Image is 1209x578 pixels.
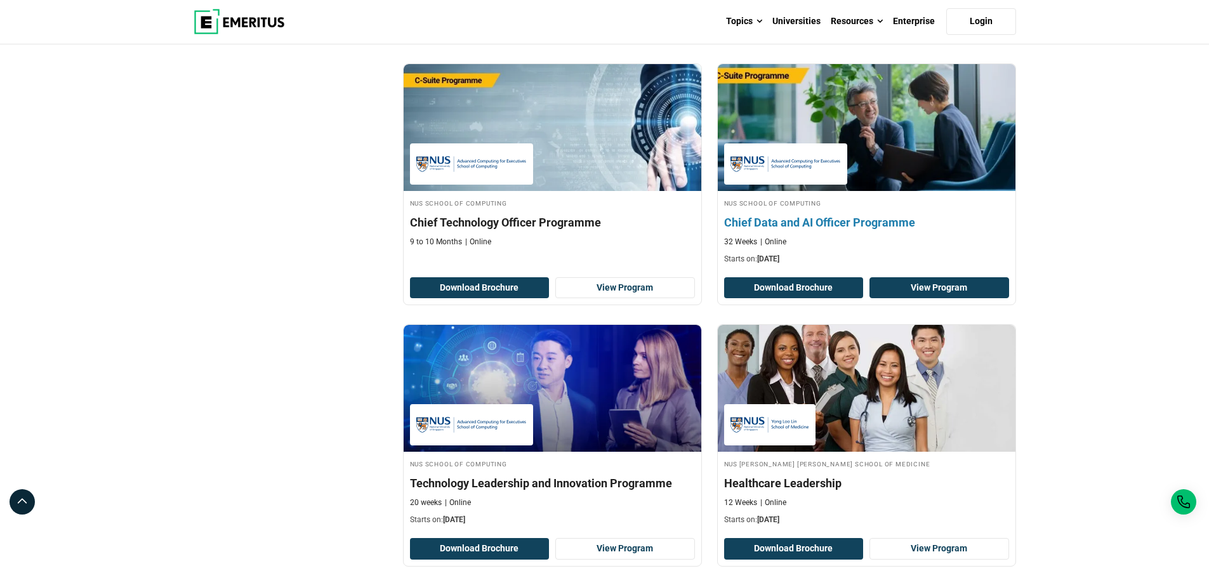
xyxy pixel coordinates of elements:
a: View Program [869,277,1009,299]
p: 20 weeks [410,497,442,508]
img: Technology Leadership and Innovation Programme | Online Leadership Course [404,325,701,452]
img: NUS School of Computing [416,411,527,439]
a: Technology Course by NUS School of Computing - NUS School of Computing NUS School of Computing Ch... [404,64,701,254]
h4: Chief Technology Officer Programme [410,214,695,230]
img: Chief Data and AI Officer Programme | Online Technology Course [703,58,1030,197]
h4: Chief Data and AI Officer Programme [724,214,1009,230]
a: Login [946,8,1016,35]
p: 12 Weeks [724,497,757,508]
p: Online [445,497,471,508]
img: NUS School of Computing [416,150,527,178]
button: Download Brochure [724,538,864,560]
h4: Technology Leadership and Innovation Programme [410,475,695,491]
p: Online [760,237,786,247]
p: Online [760,497,786,508]
a: View Program [869,538,1009,560]
h4: Healthcare Leadership [724,475,1009,491]
img: NUS School of Computing [730,150,841,178]
button: Download Brochure [410,538,550,560]
a: Technology Course by NUS School of Computing - September 30, 2025 NUS School of Computing NUS Sch... [718,64,1015,271]
a: Leadership Course by NUS Yong Loo Lin School of Medicine - September 30, 2025 NUS Yong Loo Lin Sc... [718,325,1015,532]
p: Online [465,237,491,247]
h4: NUS School of Computing [410,458,695,469]
button: Download Brochure [410,277,550,299]
span: [DATE] [757,254,779,263]
button: Download Brochure [724,277,864,299]
img: NUS Yong Loo Lin School of Medicine [730,411,809,439]
img: Chief Technology Officer Programme | Online Technology Course [404,64,701,191]
h4: NUS [PERSON_NAME] [PERSON_NAME] School of Medicine [724,458,1009,469]
a: View Program [555,277,695,299]
span: [DATE] [757,515,779,524]
a: Leadership Course by NUS School of Computing - September 30, 2025 NUS School of Computing NUS Sch... [404,325,701,532]
img: Healthcare Leadership | Online Leadership Course [718,325,1015,452]
p: Starts on: [724,254,1009,265]
p: 32 Weeks [724,237,757,247]
h4: NUS School of Computing [724,197,1009,208]
span: [DATE] [443,515,465,524]
h4: NUS School of Computing [410,197,695,208]
p: Starts on: [724,515,1009,525]
p: 9 to 10 Months [410,237,462,247]
p: Starts on: [410,515,695,525]
a: View Program [555,538,695,560]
